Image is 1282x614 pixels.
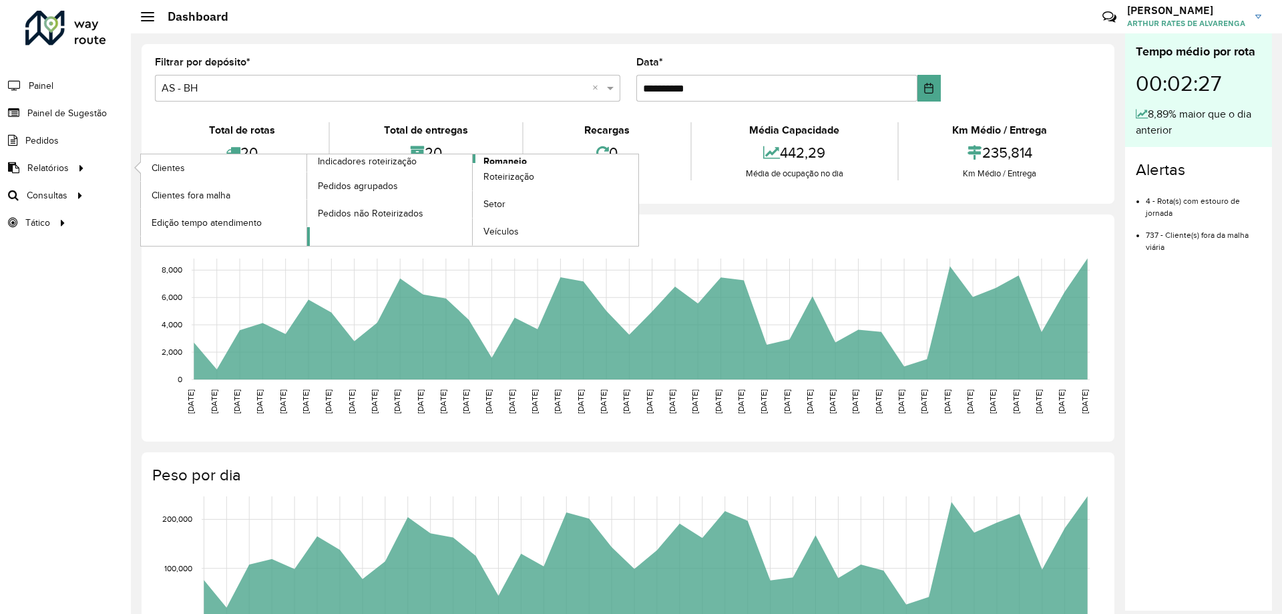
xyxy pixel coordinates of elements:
[307,200,473,226] a: Pedidos não Roteirizados
[530,390,539,414] text: [DATE]
[158,122,325,138] div: Total de rotas
[255,390,264,414] text: [DATE]
[919,390,928,414] text: [DATE]
[152,161,185,175] span: Clientes
[917,75,941,102] button: Choose Date
[828,390,837,414] text: [DATE]
[1095,3,1124,31] a: Contato Rápido
[483,154,527,168] span: Romaneio
[736,390,745,414] text: [DATE]
[324,390,333,414] text: [DATE]
[416,390,425,414] text: [DATE]
[902,167,1098,180] div: Km Médio / Entrega
[333,122,518,138] div: Total de entregas
[158,138,325,167] div: 20
[851,390,859,414] text: [DATE]
[553,390,562,414] text: [DATE]
[1057,390,1066,414] text: [DATE]
[141,209,306,236] a: Edição tempo atendimento
[370,390,379,414] text: [DATE]
[162,265,182,274] text: 8,000
[668,390,676,414] text: [DATE]
[1080,390,1089,414] text: [DATE]
[690,390,699,414] text: [DATE]
[1012,390,1020,414] text: [DATE]
[783,390,791,414] text: [DATE]
[1136,160,1261,180] h4: Alertas
[164,564,192,573] text: 100,000
[307,172,473,199] a: Pedidos agrupados
[1127,4,1245,17] h3: [PERSON_NAME]
[210,390,218,414] text: [DATE]
[162,514,192,523] text: 200,000
[902,122,1098,138] div: Km Médio / Entrega
[484,390,493,414] text: [DATE]
[178,375,182,383] text: 0
[318,179,398,193] span: Pedidos agrupados
[805,390,814,414] text: [DATE]
[186,390,195,414] text: [DATE]
[943,390,951,414] text: [DATE]
[307,154,639,246] a: Romaneio
[141,182,306,208] a: Clientes fora malha
[473,191,638,218] a: Setor
[27,188,67,202] span: Consultas
[318,206,423,220] span: Pedidos não Roteirizados
[874,390,883,414] text: [DATE]
[1146,219,1261,253] li: 737 - Cliente(s) fora da malha viária
[152,216,262,230] span: Edição tempo atendimento
[714,390,722,414] text: [DATE]
[759,390,768,414] text: [DATE]
[154,9,228,24] h2: Dashboard
[695,167,893,180] div: Média de ocupação no dia
[636,54,663,70] label: Data
[622,390,630,414] text: [DATE]
[966,390,974,414] text: [DATE]
[1034,390,1043,414] text: [DATE]
[483,224,519,239] span: Veículos
[155,54,250,70] label: Filtrar por depósito
[897,390,905,414] text: [DATE]
[29,79,53,93] span: Painel
[527,122,687,138] div: Recargas
[473,164,638,190] a: Roteirização
[439,390,447,414] text: [DATE]
[162,293,182,301] text: 6,000
[902,138,1098,167] div: 235,814
[483,170,534,184] span: Roteirização
[318,154,417,168] span: Indicadores roteirização
[152,466,1101,485] h4: Peso por dia
[599,390,608,414] text: [DATE]
[162,347,182,356] text: 2,000
[695,138,893,167] div: 442,29
[527,138,687,167] div: 0
[27,106,107,120] span: Painel de Sugestão
[507,390,516,414] text: [DATE]
[162,320,182,329] text: 4,000
[592,80,604,96] span: Clear all
[141,154,306,181] a: Clientes
[25,134,59,148] span: Pedidos
[27,161,69,175] span: Relatórios
[1146,185,1261,219] li: 4 - Rota(s) com estouro de jornada
[576,390,585,414] text: [DATE]
[645,390,654,414] text: [DATE]
[232,390,241,414] text: [DATE]
[152,188,230,202] span: Clientes fora malha
[1127,17,1245,29] span: ARTHUR RATES DE ALVARENGA
[1136,61,1261,106] div: 00:02:27
[695,122,893,138] div: Média Capacidade
[483,197,505,211] span: Setor
[333,138,518,167] div: 20
[25,216,50,230] span: Tático
[473,218,638,245] a: Veículos
[141,154,473,246] a: Indicadores roteirização
[461,390,470,414] text: [DATE]
[393,390,401,414] text: [DATE]
[1136,106,1261,138] div: 8,89% maior que o dia anterior
[988,390,997,414] text: [DATE]
[278,390,287,414] text: [DATE]
[347,390,356,414] text: [DATE]
[1136,43,1261,61] div: Tempo médio por rota
[301,390,310,414] text: [DATE]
